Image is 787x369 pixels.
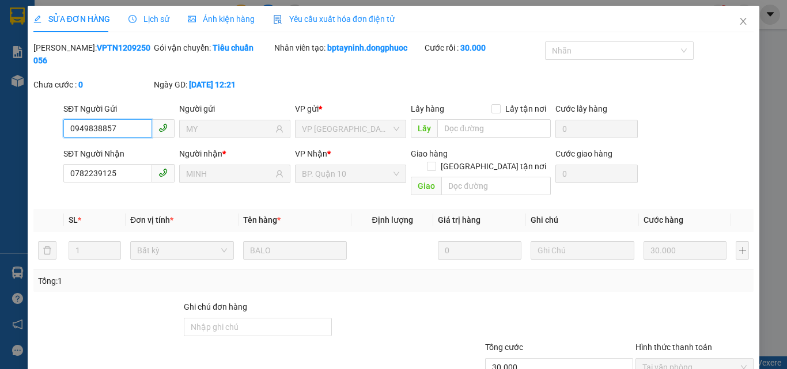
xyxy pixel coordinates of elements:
[243,215,281,225] span: Tên hàng
[273,15,282,24] img: icon
[128,14,169,24] span: Lịch sử
[275,170,283,178] span: user
[727,6,759,38] button: Close
[184,302,247,311] label: Ghi chú đơn hàng
[158,123,168,132] span: phone
[526,209,639,231] th: Ghi chú
[188,15,196,23] span: picture
[438,215,480,225] span: Giá trị hàng
[555,104,607,113] label: Cước lấy hàng
[739,17,748,26] span: close
[302,165,399,182] span: BP. Quận 10
[438,241,521,260] input: 0
[179,147,290,160] div: Người nhận
[188,14,255,24] span: Ảnh kiện hàng
[531,241,634,260] input: Ghi Chú
[186,168,273,180] input: Tên người nhận
[33,78,152,91] div: Chưa cước :
[33,14,110,24] span: SỬA ĐƠN HÀNG
[372,215,413,225] span: Định lượng
[501,102,551,115] span: Lấy tận nơi
[485,343,523,352] span: Tổng cước
[644,241,727,260] input: 0
[154,78,272,91] div: Ngày GD:
[425,41,543,54] div: Cước rồi :
[411,149,448,158] span: Giao hàng
[137,242,227,259] span: Bất kỳ
[38,241,56,260] button: delete
[327,43,407,52] b: bptayninh.dongphuoc
[213,43,253,52] b: Tiêu chuẩn
[736,241,749,260] button: plus
[275,125,283,133] span: user
[460,43,486,52] b: 30.000
[184,318,332,336] input: Ghi chú đơn hàng
[78,80,83,89] b: 0
[186,123,273,135] input: Tên người gửi
[411,104,444,113] span: Lấy hàng
[635,343,712,352] label: Hình thức thanh toán
[189,80,236,89] b: [DATE] 12:21
[411,177,441,195] span: Giao
[33,41,152,67] div: [PERSON_NAME]:
[154,41,272,54] div: Gói vận chuyển:
[128,15,137,23] span: clock-circle
[441,177,551,195] input: Dọc đường
[33,15,41,23] span: edit
[69,215,78,225] span: SL
[63,102,175,115] div: SĐT Người Gửi
[130,215,173,225] span: Đơn vị tính
[38,275,305,287] div: Tổng: 1
[436,160,551,173] span: [GEOGRAPHIC_DATA] tận nơi
[295,102,406,115] div: VP gửi
[411,119,437,138] span: Lấy
[555,165,638,183] input: Cước giao hàng
[273,14,395,24] span: Yêu cầu xuất hóa đơn điện tử
[302,120,399,138] span: VP Tây Ninh
[179,102,290,115] div: Người gửi
[295,149,327,158] span: VP Nhận
[274,41,422,54] div: Nhân viên tạo:
[644,215,683,225] span: Cước hàng
[555,149,612,158] label: Cước giao hàng
[555,120,638,138] input: Cước lấy hàng
[63,147,175,160] div: SĐT Người Nhận
[437,119,551,138] input: Dọc đường
[243,241,347,260] input: VD: Bàn, Ghế
[158,168,168,177] span: phone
